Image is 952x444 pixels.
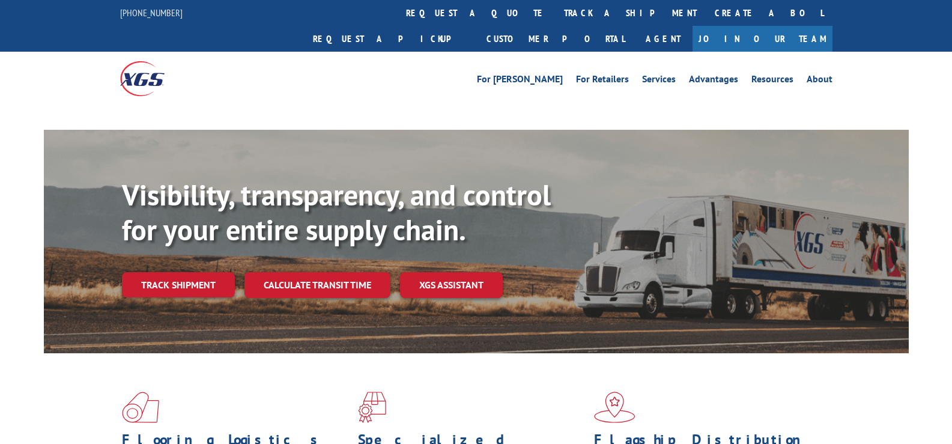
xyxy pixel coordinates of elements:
b: Visibility, transparency, and control for your entire supply chain. [122,176,551,248]
a: XGS ASSISTANT [400,272,503,298]
img: xgs-icon-flagship-distribution-model-red [594,392,635,423]
a: Customer Portal [478,26,634,52]
a: Resources [751,75,793,88]
a: Calculate transit time [244,272,390,298]
a: For [PERSON_NAME] [477,75,563,88]
a: [PHONE_NUMBER] [120,7,183,19]
a: For Retailers [576,75,629,88]
a: Request a pickup [304,26,478,52]
a: About [807,75,832,88]
a: Track shipment [122,272,235,297]
a: Advantages [689,75,738,88]
img: xgs-icon-total-supply-chain-intelligence-red [122,392,159,423]
a: Agent [634,26,693,52]
a: Services [642,75,676,88]
img: xgs-icon-focused-on-flooring-red [358,392,386,423]
a: Join Our Team [693,26,832,52]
